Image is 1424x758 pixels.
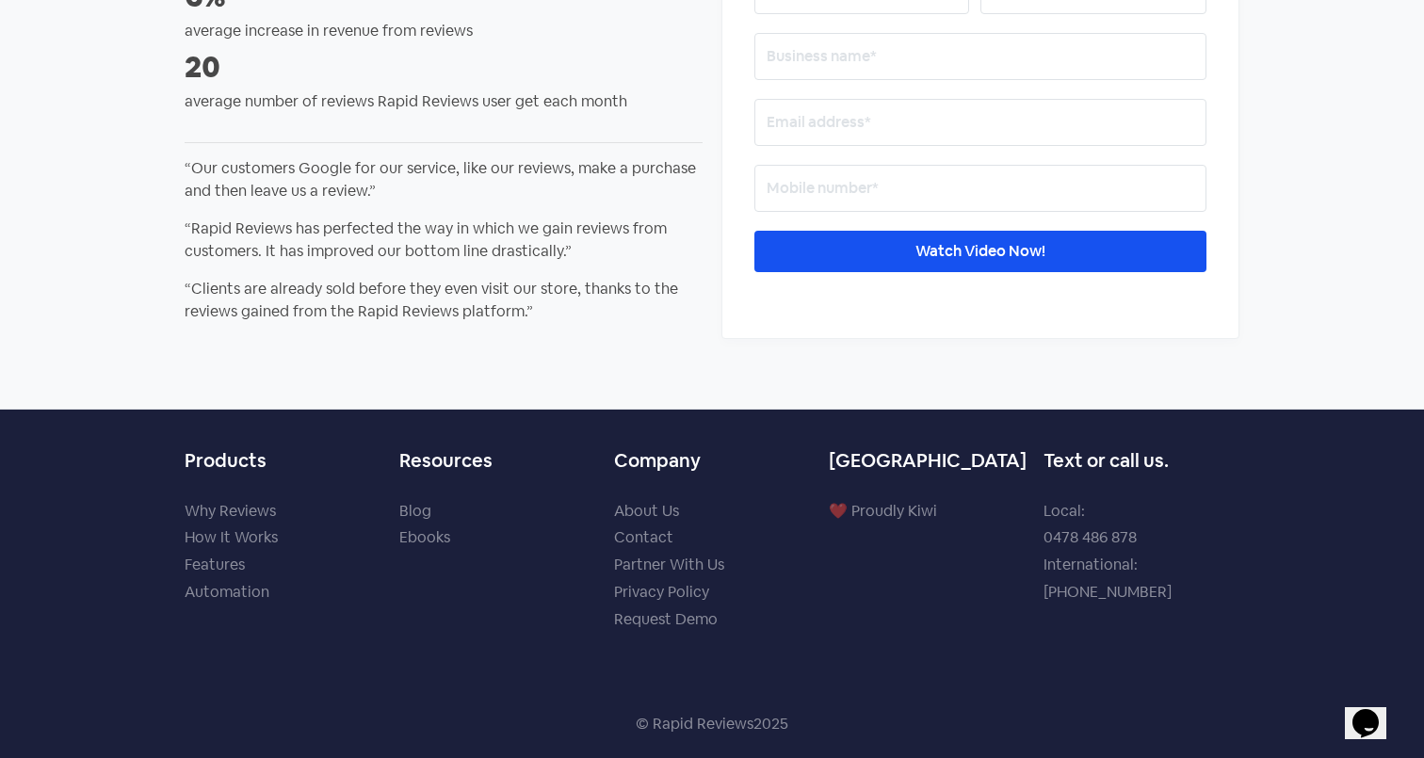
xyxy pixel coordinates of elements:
[1044,498,1239,606] p: Local: 0478 486 878 International: [PHONE_NUMBER]
[399,449,595,472] h5: Resources
[614,527,673,547] a: Contact
[829,498,1025,525] p: ❤️ Proudly Kiwi
[185,501,276,521] a: Why Reviews
[185,278,703,323] p: “Clients are already sold before they even visit our store, thanks to the reviews gained from the...
[185,449,380,472] h5: Products
[614,501,679,521] a: About Us
[1345,683,1405,739] iframe: chat widget
[754,165,1206,212] input: Mobile number*
[636,713,753,735] p: © Rapid Reviews
[614,582,709,602] a: Privacy Policy
[399,501,431,521] a: Blog
[185,47,220,86] strong: 20
[185,218,703,263] p: “Rapid Reviews has perfected the way in which we gain reviews from customers. It has improved our...
[185,90,703,113] p: average number of reviews Rapid Reviews user get each month
[754,33,1206,80] input: Business name*
[185,157,703,202] p: “Our customers Google for our service, like our reviews, make a purchase and then leave us a revi...
[829,449,1025,472] h5: [GEOGRAPHIC_DATA]
[753,713,788,735] div: 2025
[614,555,724,574] a: Partner With Us
[185,582,269,602] a: Automation
[185,527,278,547] a: How It Works
[614,449,810,472] h5: Company
[1044,449,1239,472] h5: Text or call us.
[399,527,450,547] a: Ebooks
[185,20,703,42] p: average increase in revenue from reviews
[754,231,1206,272] input: Watch Video Now!
[185,555,245,574] a: Features
[614,609,718,629] a: Request Demo
[754,99,1206,146] input: Email address*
